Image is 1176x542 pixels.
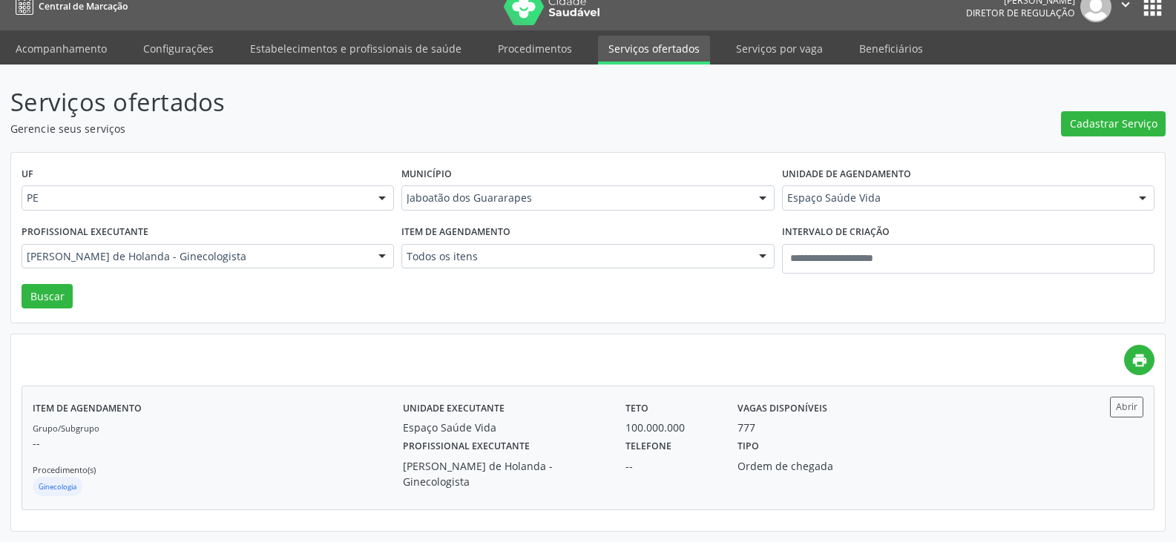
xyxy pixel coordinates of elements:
[726,36,833,62] a: Serviços por vaga
[33,423,99,434] small: Grupo/Subgrupo
[401,221,510,244] label: Item de agendamento
[33,435,403,451] p: --
[407,249,743,264] span: Todos os itens
[1124,345,1154,375] a: print
[5,36,117,62] a: Acompanhamento
[1070,116,1157,131] span: Cadastrar Serviço
[22,284,73,309] button: Buscar
[27,249,364,264] span: [PERSON_NAME] de Holanda - Ginecologista
[403,435,530,458] label: Profissional executante
[738,420,755,435] div: 777
[240,36,472,62] a: Estabelecimentos e profissionais de saúde
[133,36,224,62] a: Configurações
[403,397,505,420] label: Unidade executante
[849,36,933,62] a: Beneficiários
[738,397,827,420] label: Vagas disponíveis
[782,221,890,244] label: Intervalo de criação
[625,420,716,435] div: 100.000.000
[738,435,759,458] label: Tipo
[403,420,605,435] div: Espaço Saúde Vida
[625,397,648,420] label: Teto
[403,458,605,489] div: [PERSON_NAME] de Holanda - Ginecologista
[787,191,1124,205] span: Espaço Saúde Vida
[401,163,452,186] label: Município
[10,121,819,136] p: Gerencie seus serviços
[33,464,96,475] small: Procedimento(s)
[407,191,743,205] span: Jaboatão dos Guararapes
[22,221,148,244] label: Profissional executante
[10,84,819,121] p: Serviços ofertados
[1061,111,1166,136] button: Cadastrar Serviço
[39,482,76,492] small: Ginecologia
[625,458,716,474] div: --
[33,397,142,420] label: Item de agendamento
[27,191,364,205] span: PE
[625,435,671,458] label: Telefone
[738,458,884,474] div: Ordem de chegada
[487,36,582,62] a: Procedimentos
[1110,397,1143,417] button: Abrir
[1131,352,1148,369] i: print
[966,7,1075,19] span: Diretor de regulação
[22,163,33,186] label: UF
[598,36,710,65] a: Serviços ofertados
[782,163,911,186] label: Unidade de agendamento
